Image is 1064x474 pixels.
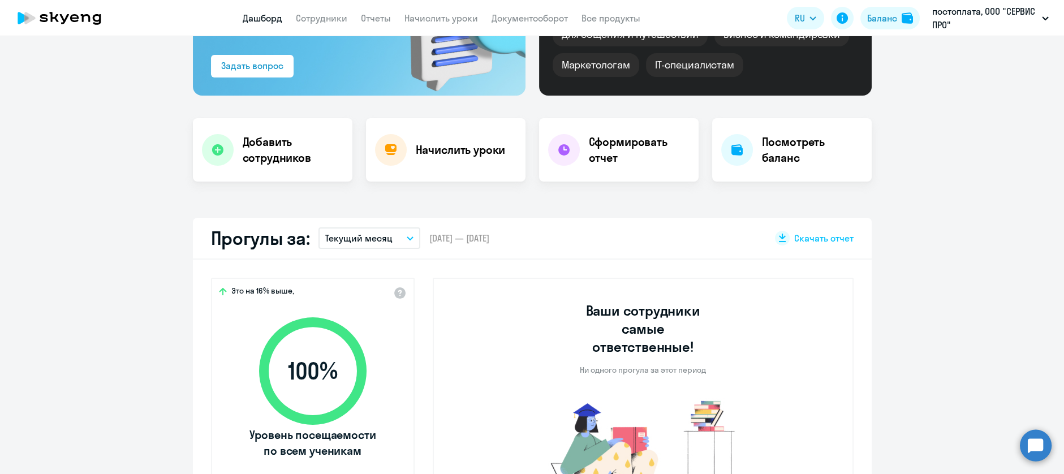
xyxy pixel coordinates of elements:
span: Уровень посещаемости по всем ученикам [248,427,378,459]
span: Скачать отчет [794,232,854,244]
a: Дашборд [243,12,282,24]
h4: Сформировать отчет [589,134,690,166]
span: 100 % [248,357,378,385]
a: Сотрудники [296,12,347,24]
h4: Начислить уроки [416,142,506,158]
h3: Ваши сотрудники самые ответственные! [570,301,716,356]
h4: Добавить сотрудников [243,134,343,166]
button: Текущий месяц [318,227,420,249]
a: Отчеты [361,12,391,24]
a: Все продукты [581,12,640,24]
img: balance [902,12,913,24]
button: постоплата, ООО "СЕРВИС ПРО" [927,5,1054,32]
h2: Прогулы за: [211,227,310,249]
p: Текущий месяц [325,231,393,245]
span: [DATE] — [DATE] [429,232,489,244]
span: RU [795,11,805,25]
span: Это на 16% выше, [231,286,294,299]
div: Маркетологам [553,53,639,77]
p: постоплата, ООО "СЕРВИС ПРО" [932,5,1037,32]
a: Начислить уроки [404,12,478,24]
p: Ни одного прогула за этот период [580,365,706,375]
div: IT-специалистам [646,53,743,77]
div: Баланс [867,11,897,25]
button: Задать вопрос [211,55,294,77]
button: RU [787,7,824,29]
div: Задать вопрос [221,59,283,72]
a: Документооборот [492,12,568,24]
h4: Посмотреть баланс [762,134,863,166]
button: Балансbalance [860,7,920,29]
